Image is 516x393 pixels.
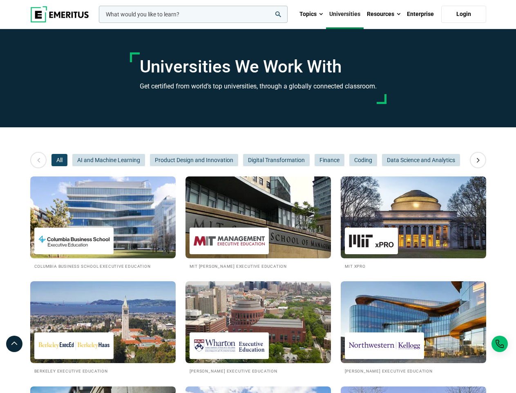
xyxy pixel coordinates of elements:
button: Digital Transformation [243,154,310,166]
img: Universities We Work With [185,176,331,258]
img: Universities We Work With [185,281,331,363]
h2: [PERSON_NAME] Executive Education [190,367,327,374]
a: Login [441,6,486,23]
a: Universities We Work With Columbia Business School Executive Education Columbia Business School E... [30,176,176,269]
h2: [PERSON_NAME] Executive Education [345,367,482,374]
button: AI and Machine Learning [72,154,145,166]
h1: Universities We Work With [140,56,377,77]
img: Columbia Business School Executive Education [38,232,109,250]
h2: MIT xPRO [345,262,482,269]
button: Finance [315,154,344,166]
a: Universities We Work With Berkeley Executive Education Berkeley Executive Education [30,281,176,374]
img: Universities We Work With [30,176,176,258]
button: Data Science and Analytics [382,154,460,166]
a: Universities We Work With Kellogg Executive Education [PERSON_NAME] Executive Education [341,281,486,374]
img: Universities We Work With [341,281,486,363]
a: Universities We Work With MIT xPRO MIT xPRO [341,176,486,269]
button: Product Design and Innovation [150,154,238,166]
input: woocommerce-product-search-field-0 [99,6,288,23]
h2: MIT [PERSON_NAME] Executive Education [190,262,327,269]
a: Universities We Work With Wharton Executive Education [PERSON_NAME] Executive Education [185,281,331,374]
img: Wharton Executive Education [194,337,265,355]
h2: Columbia Business School Executive Education [34,262,172,269]
a: Universities We Work With MIT Sloan Executive Education MIT [PERSON_NAME] Executive Education [185,176,331,269]
img: Universities We Work With [341,176,486,258]
h3: Get certified from world’s top universities, through a globally connected classroom. [140,81,377,92]
img: Kellogg Executive Education [349,337,420,355]
button: Coding [349,154,377,166]
img: Universities We Work With [30,281,176,363]
h2: Berkeley Executive Education [34,367,172,374]
img: MIT xPRO [349,232,394,250]
img: Berkeley Executive Education [38,337,109,355]
img: MIT Sloan Executive Education [194,232,265,250]
button: All [51,154,67,166]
